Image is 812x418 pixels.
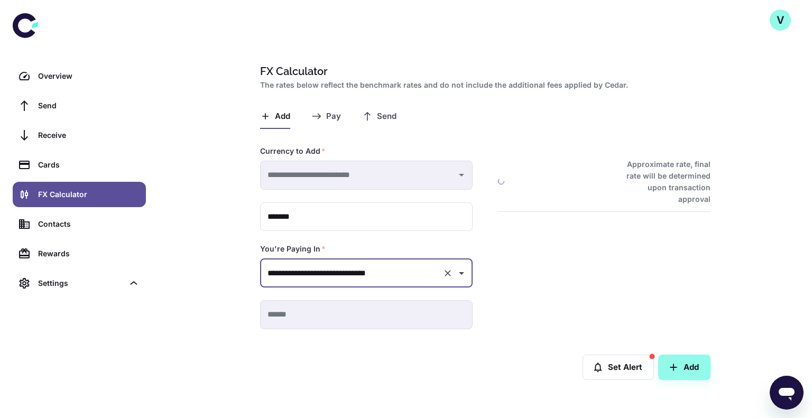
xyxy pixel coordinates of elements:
span: Pay [326,112,341,122]
div: Rewards [38,248,140,259]
a: Rewards [13,241,146,266]
h1: FX Calculator [260,63,706,79]
div: Contacts [38,218,140,230]
a: Cards [13,152,146,178]
button: Clear [440,266,455,281]
h2: The rates below reflect the benchmark rates and do not include the additional fees applied by Cedar. [260,79,706,91]
button: Add [658,355,710,380]
button: Open [454,266,469,281]
label: You're Paying In [260,244,326,254]
a: Overview [13,63,146,89]
span: Send [377,112,396,122]
iframe: Button to launch messaging window [770,376,804,410]
button: Set Alert [583,355,654,380]
a: FX Calculator [13,182,146,207]
label: Currency to Add [260,146,326,156]
div: Send [38,100,140,112]
div: Settings [38,277,124,289]
a: Receive [13,123,146,148]
div: FX Calculator [38,189,140,200]
div: Overview [38,70,140,82]
h6: Approximate rate, final rate will be determined upon transaction approval [615,159,710,205]
button: V [770,10,791,31]
div: Cards [38,159,140,171]
span: Add [275,112,290,122]
a: Contacts [13,211,146,237]
div: Receive [38,129,140,141]
div: Settings [13,271,146,296]
a: Send [13,93,146,118]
